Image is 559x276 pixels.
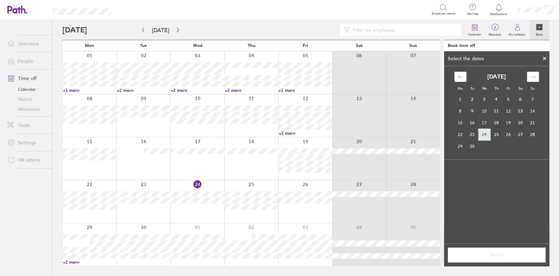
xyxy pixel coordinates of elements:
[515,105,527,117] td: Saturday, September 13, 2025
[171,87,224,93] a: +2 more
[2,154,52,166] a: HR advice
[466,105,478,117] td: Tuesday, September 9, 2025
[519,86,523,91] small: Sa
[490,93,502,105] td: Thursday, September 4, 2025
[478,105,490,117] td: Wednesday, September 10, 2025
[2,84,52,94] a: Calendar
[505,20,529,40] a: My holidays
[350,24,457,36] input: Filter by employee
[485,20,505,40] a: 0Requests
[454,105,466,117] td: Monday, September 8, 2025
[482,86,487,91] small: We
[452,252,541,258] span: Select
[458,86,463,91] small: Mo
[490,105,502,117] td: Thursday, September 11, 2025
[2,55,52,67] a: People
[502,93,515,105] td: Friday, September 5, 2025
[478,129,490,140] td: Wednesday, September 24, 2025
[279,130,332,136] a: +2 more
[63,87,116,93] a: +1 more
[487,74,506,80] strong: [DATE]
[117,87,170,93] a: +2 more
[489,3,509,16] a: Notifications
[448,66,546,159] div: Calendar
[225,87,278,93] a: +2 more
[466,140,478,152] td: Tuesday, September 30, 2025
[454,129,466,140] td: Monday, September 22, 2025
[454,140,466,152] td: Monday, September 29, 2025
[454,72,466,82] div: Move backward to switch to the previous month.
[2,37,52,50] a: Overview
[303,43,308,48] span: Fri
[2,94,52,104] a: History
[527,129,539,140] td: Sunday, September 28, 2025
[527,93,539,105] td: Sunday, September 7, 2025
[532,31,547,36] label: Book
[444,56,488,61] div: Select the dates
[485,31,505,36] label: Requests
[502,129,515,140] td: Friday, September 26, 2025
[454,117,466,129] td: Monday, September 15, 2025
[529,20,549,40] a: Book
[193,43,202,48] span: Wed
[515,117,527,129] td: Saturday, September 20, 2025
[463,12,483,16] span: Get help
[489,12,509,16] span: Notifications
[485,25,505,30] span: 0
[63,259,116,265] a: +2 more
[128,6,143,12] div: Search
[527,72,539,82] div: Move forward to switch to the next month.
[502,117,515,129] td: Friday, September 19, 2025
[502,105,515,117] td: Friday, September 12, 2025
[454,93,466,105] td: Monday, September 1, 2025
[409,43,417,48] span: Sun
[466,93,478,105] td: Tuesday, September 2, 2025
[85,43,94,48] span: Mon
[464,31,485,36] label: Calendar
[527,117,539,129] td: Sunday, September 21, 2025
[140,43,147,48] span: Tue
[248,43,255,48] span: Thu
[448,43,475,48] div: Book time off
[478,93,490,105] td: Wednesday, September 3, 2025
[505,31,529,36] label: My holidays
[478,117,490,129] td: Wednesday, September 17, 2025
[448,248,545,262] button: Select
[470,86,474,91] small: Tu
[515,129,527,140] td: Saturday, September 27, 2025
[2,119,52,131] a: Tools
[464,20,485,40] a: Calendar
[531,86,535,91] small: Su
[147,25,174,35] button: [DATE]
[507,86,510,91] small: Fr
[279,87,332,93] a: +1 more
[2,72,52,84] a: Time off
[466,117,478,129] td: Tuesday, September 16, 2025
[490,129,502,140] td: Thursday, September 25, 2025
[2,104,52,114] a: Allowances
[490,117,502,129] td: Thursday, September 18, 2025
[466,129,478,140] td: Tuesday, September 23, 2025
[2,136,52,149] a: Settings
[432,12,456,15] span: Employee search
[494,86,498,91] small: Th
[527,105,539,117] td: Sunday, September 14, 2025
[356,43,363,48] span: Sat
[515,93,527,105] td: Saturday, September 6, 2025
